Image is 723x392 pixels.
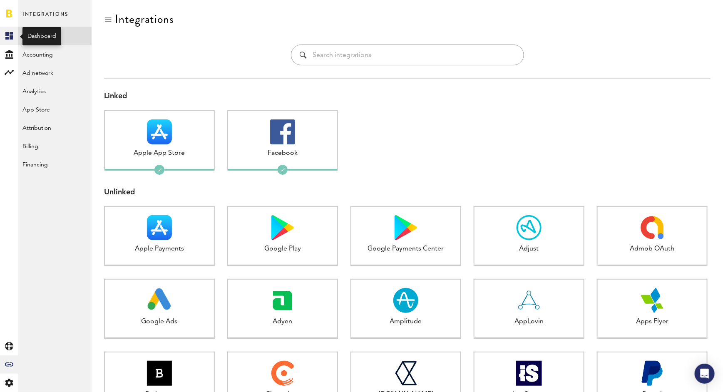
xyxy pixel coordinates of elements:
a: Accounting [18,45,92,63]
img: Adjust [517,215,542,240]
div: Integrations [115,12,174,26]
a: Financing [18,155,92,173]
img: Google Play [271,215,294,240]
a: Billing [18,136,92,155]
img: Google Ads [147,288,172,313]
div: Adyen [228,317,337,327]
div: AppLovin [475,317,584,327]
div: Apple Payments [105,244,214,254]
div: Apps Flyer [598,317,707,327]
img: AppLovin [517,288,542,313]
input: Search integrations [313,45,515,65]
img: Adyen [270,288,295,313]
div: Facebook [228,149,337,158]
div: Amplitude [351,317,460,327]
div: Unlinked [104,187,711,198]
img: Checkout.com [395,361,417,386]
a: All [18,27,92,45]
a: Analytics [18,82,92,100]
div: Google Play [228,244,337,254]
img: ironSource [516,361,542,386]
img: Paypal [640,361,665,386]
a: Ad network [18,63,92,82]
div: Adjust [475,244,584,254]
div: Linked [104,91,711,102]
div: Google Payments Center [351,244,460,254]
a: App Store [18,100,92,118]
img: Apps Flyer [640,288,665,313]
div: Admob OAuth [598,244,707,254]
img: Amplitude [393,288,418,313]
a: Attribution [18,118,92,136]
img: Chargebee [271,361,293,386]
div: Google Ads [105,317,214,327]
img: Braintree [147,361,172,386]
div: Dashboard [27,32,56,40]
div: Apple App Store [105,149,214,158]
img: Facebook [270,119,295,144]
div: Open Intercom Messenger [695,364,715,384]
span: Integrations [22,9,68,27]
img: Apple App Store [147,119,172,144]
img: Apple Payments [147,215,172,240]
img: Google Payments Center [395,215,417,240]
img: Admob OAuth [640,215,665,240]
span: Support [17,6,47,13]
